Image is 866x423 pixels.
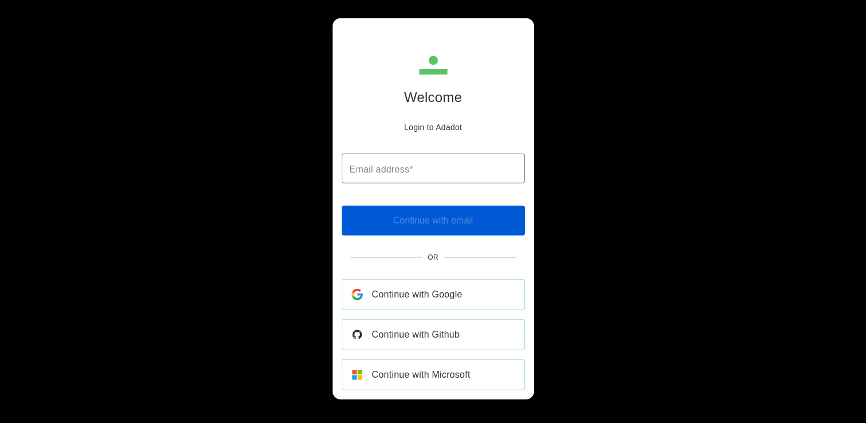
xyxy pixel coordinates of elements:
[372,366,470,382] span: Continue with Microsoft
[428,253,438,261] span: Or
[342,205,525,235] span: Enter an email to continue
[404,89,462,105] h1: Welcome
[418,50,448,80] img: Adadot
[404,123,462,132] p: Login to Adadot
[372,326,460,342] span: Continue with Github
[372,286,462,302] span: Continue with Google
[342,279,525,310] a: Continue with Google
[342,359,525,390] a: Continue with Microsoft
[365,50,502,140] div: Adadot
[342,319,525,350] a: Continue with Github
